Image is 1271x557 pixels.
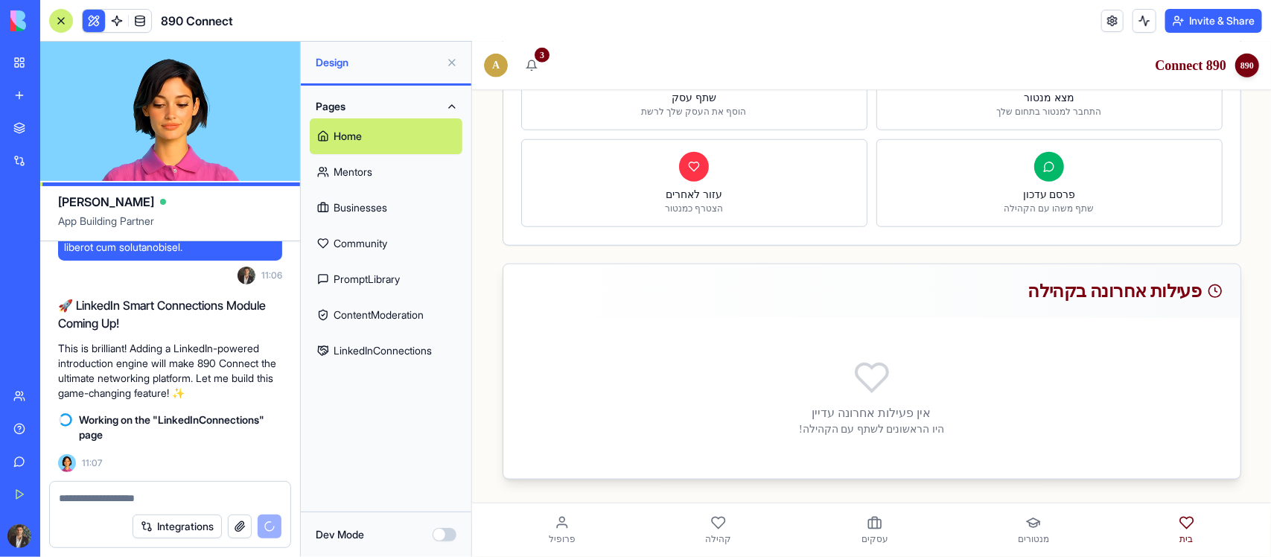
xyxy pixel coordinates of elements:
span: עסקים [389,491,416,503]
p: שתף משהו עם הקהילה [532,161,622,173]
span: App Building Partner [58,214,282,241]
p: הצטרף כמנטור [193,161,251,173]
button: Integrations [133,515,222,538]
a: Home [310,118,462,154]
img: Ella_00000_wcx2te.png [58,454,76,472]
span: 11:06 [261,270,282,281]
a: ContentModeration [310,297,462,333]
a: קהילה [225,468,269,509]
a: PromptLibrary [310,261,462,297]
div: פעילות אחרונה בקהילה [49,241,751,258]
span: קהילה [234,491,260,503]
p: This is brilliant! Adding a LinkedIn-powered introduction engine will make 890 Connect the ultima... [58,341,282,401]
label: Dev Mode [316,527,364,542]
p: שתף עסק [170,49,275,64]
span: בית [708,491,721,503]
p: מצא מנטור [525,49,630,64]
a: LinkedInConnections [310,333,462,369]
button: Invite & Share [1165,9,1262,33]
span: מנטורים [546,491,577,503]
a: Businesses [310,190,462,226]
a: Mentors [310,154,462,190]
span: A [12,12,36,36]
button: 3 [45,9,74,39]
img: ACg8ocJVQLntGIJvOu_x1g6PeykmXe9hrnGa0EeFFgjWaxEmuLEMy2mW=s96-c [238,267,255,284]
p: הוסף את העסק שלך לרשת [170,64,275,76]
div: 3 [63,6,77,21]
h1: 890 Connect [684,13,755,34]
img: logo [10,10,103,31]
button: פרסם עדכוןשתף משהו עם הקהילה [404,98,751,185]
p: פרסם עדכון [532,146,622,161]
button: Pages [310,95,462,118]
span: Design [316,55,440,70]
p: עזור לאחרים [193,146,251,161]
span: פרופיל [77,491,103,503]
img: ACg8ocJVQLntGIJvOu_x1g6PeykmXe9hrnGa0EeFFgjWaxEmuLEMy2mW=s96-c [7,524,31,548]
span: 890 Connect [161,12,233,30]
h2: 🚀 LinkedIn Smart Connections Module Coming Up! [58,296,282,332]
span: Working on the "LinkedInConnections" page [79,413,282,442]
a: עסקים [380,468,425,509]
p: אין פעילות אחרונה עדיין [49,363,751,381]
span: [PERSON_NAME] [58,193,154,211]
a: Community [310,226,462,261]
a: מנטורים [537,468,586,509]
span: 11:07 [82,457,102,469]
span: 890 [768,18,782,30]
p: היו הראשונים לשתף עם הקהילה! [49,381,751,395]
p: התחבר למנטור בתחום שלך [525,64,630,76]
button: עזור לאחריםהצטרף כמנטור [49,98,395,185]
a: בית [698,468,731,509]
